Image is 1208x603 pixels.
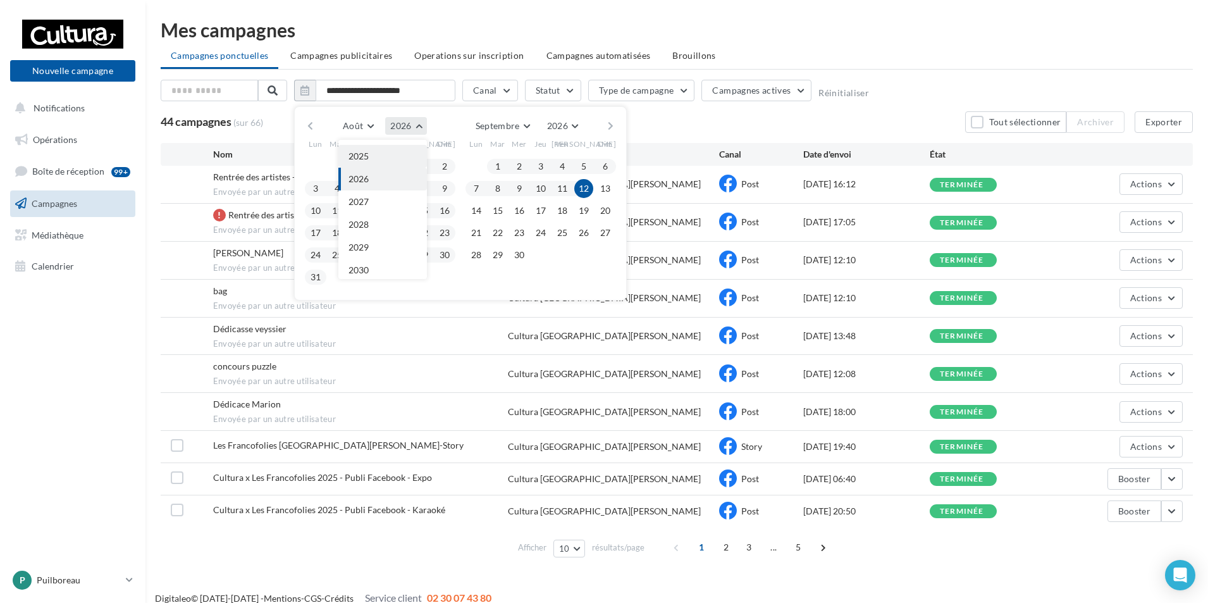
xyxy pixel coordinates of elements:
button: 3 [306,179,325,198]
button: Actions [1119,325,1183,347]
span: Operations sur inscription [414,50,524,61]
a: Opérations [8,127,138,153]
span: Actions [1130,330,1162,341]
span: 5 [788,537,808,557]
div: Cultura [GEOGRAPHIC_DATA][PERSON_NAME] [508,440,701,453]
button: Actions [1119,211,1183,233]
span: ... [763,537,784,557]
button: Nouvelle campagne [10,60,135,82]
button: Canal [462,80,518,101]
span: Afficher [518,542,546,554]
span: 3 [739,537,759,557]
span: Cultura x Les Francofolies 2025 - Publi Facebook - Karaoké [213,504,445,515]
span: Story [741,441,762,452]
span: Campagnes actives [712,85,791,96]
button: Actions [1119,173,1183,195]
span: Médiathèque [32,229,83,240]
div: Open Intercom Messenger [1165,560,1195,590]
button: 23 [510,223,529,242]
button: 15 [488,201,507,220]
span: Campagnes publicitaires [290,50,392,61]
span: (sur 66) [233,116,263,129]
button: Actions [1119,249,1183,271]
div: [DATE] 18:00 [803,406,930,418]
span: Envoyée par un autre utilisateur [213,376,508,387]
button: 10 [531,179,550,198]
span: 2026 [348,173,369,184]
button: Booster [1107,468,1161,490]
span: Post [741,330,759,341]
button: 4 [553,157,572,176]
span: Août [343,120,363,131]
div: Cultura [GEOGRAPHIC_DATA][PERSON_NAME] [508,368,701,380]
span: Actions [1130,441,1162,452]
div: Cultura [GEOGRAPHIC_DATA][PERSON_NAME] [508,406,701,418]
button: 16 [435,201,454,220]
button: 5 [574,157,593,176]
div: Cultura [GEOGRAPHIC_DATA][PERSON_NAME] [508,505,701,518]
span: Cultura x Les Francofolies 2025 - Publi Facebook - Expo [213,472,432,483]
div: Cultura [GEOGRAPHIC_DATA][PERSON_NAME] [508,473,701,485]
button: Statut [525,80,581,101]
button: 26 [574,223,593,242]
span: concours puzzle [213,361,276,371]
button: 27 [596,223,615,242]
button: 2027 [338,190,427,213]
button: 24 [306,246,325,264]
button: Type de campagne [588,80,695,101]
a: P Puilboreau [10,568,135,592]
button: Exporter [1135,111,1193,133]
p: Puilboreau [37,574,121,587]
div: [DATE] 17:05 [803,216,930,228]
span: Post [741,254,759,265]
div: terminée [940,443,984,451]
button: 10 [553,540,586,557]
button: 11 [553,179,572,198]
span: 2026 [547,120,568,131]
a: Campagnes [8,190,138,217]
span: Actions [1130,292,1162,303]
span: 2029 [348,242,369,252]
span: Lun [309,139,323,149]
span: Mar [330,139,345,149]
button: 28 [467,246,486,264]
button: 8 [488,179,507,198]
button: Archiver [1066,111,1125,133]
span: Dédi galien [213,247,283,258]
a: Médiathèque [8,222,138,249]
button: 2026 [338,168,427,190]
span: Dim [598,139,613,149]
span: Dédicasse veyssier [213,323,287,334]
div: terminée [940,219,984,227]
button: 23 [435,223,454,242]
span: Lun [469,139,483,149]
span: Actions [1130,254,1162,265]
span: Actions [1130,406,1162,417]
div: Canal [719,148,803,161]
span: Notifications [34,103,85,113]
button: 25 [328,246,347,264]
div: terminée [940,181,984,189]
span: 2 [716,537,736,557]
button: 30 [510,246,529,264]
span: bag [213,285,227,296]
div: [DATE] 16:12 [803,178,930,190]
span: Post [741,406,759,417]
div: terminée [940,475,984,483]
span: Les Francofolies La Rochelle-Story [213,440,464,451]
span: 2028 [348,219,369,230]
div: terminée [940,370,984,378]
button: 2029 [338,236,427,259]
button: Actions [1119,401,1183,423]
button: 21 [467,223,486,242]
span: Envoyée par un autre utilisateur [213,187,508,198]
span: Post [741,368,759,379]
span: Post [741,178,759,189]
span: Actions [1130,216,1162,227]
div: Date d'envoi [803,148,930,161]
div: terminée [940,332,984,340]
button: 2025 [338,145,427,168]
span: Jeu [534,139,547,149]
div: Nom [213,148,508,161]
button: Septembre [471,117,535,135]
